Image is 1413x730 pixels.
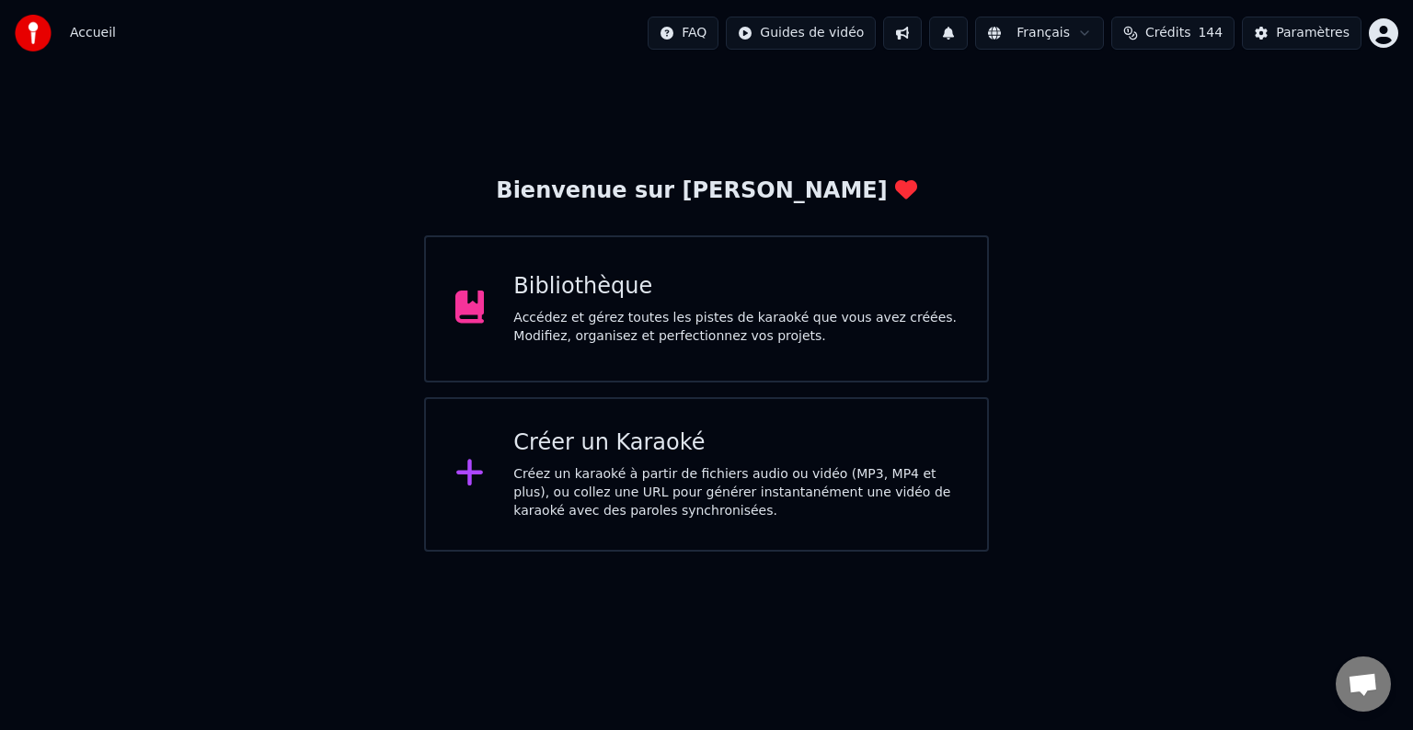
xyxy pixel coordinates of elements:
button: Guides de vidéo [726,17,876,50]
button: Crédits144 [1111,17,1235,50]
span: Crédits [1145,24,1190,42]
div: Paramètres [1276,24,1350,42]
div: Accédez et gérez toutes les pistes de karaoké que vous avez créées. Modifiez, organisez et perfec... [513,309,958,346]
div: Bienvenue sur [PERSON_NAME] [496,177,916,206]
nav: breadcrumb [70,24,116,42]
button: Paramètres [1242,17,1361,50]
img: youka [15,15,52,51]
div: Bibliothèque [513,272,958,302]
div: Ouvrir le chat [1336,656,1391,712]
div: Créez un karaoké à partir de fichiers audio ou vidéo (MP3, MP4 et plus), ou collez une URL pour g... [513,465,958,520]
span: Accueil [70,24,116,42]
button: FAQ [648,17,718,50]
div: Créer un Karaoké [513,428,958,458]
span: 144 [1198,24,1223,42]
